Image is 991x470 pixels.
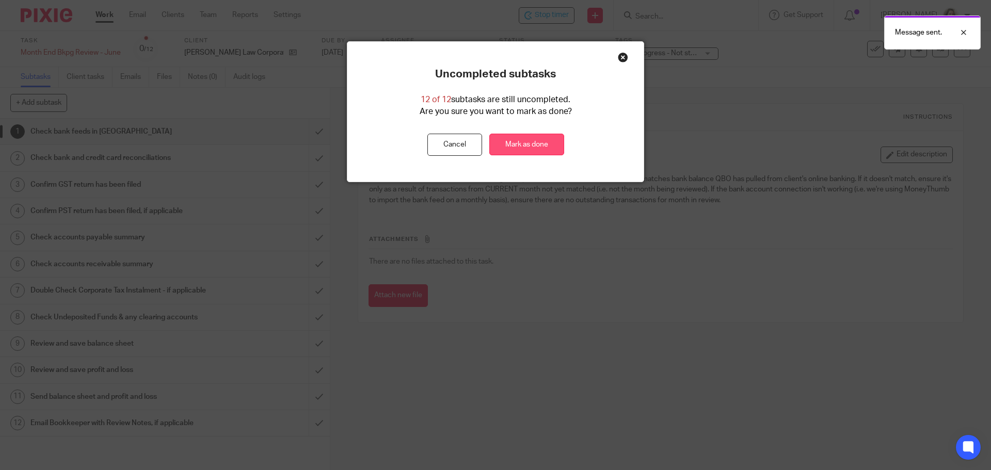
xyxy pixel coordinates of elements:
a: Mark as done [489,134,564,156]
button: Cancel [427,134,482,156]
p: Are you sure you want to mark as done? [420,106,572,118]
p: Uncompleted subtasks [435,68,556,81]
p: Message sent. [895,27,942,38]
div: Close this dialog window [618,52,628,62]
p: subtasks are still uncompleted. [421,94,570,106]
span: 12 of 12 [421,95,451,104]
